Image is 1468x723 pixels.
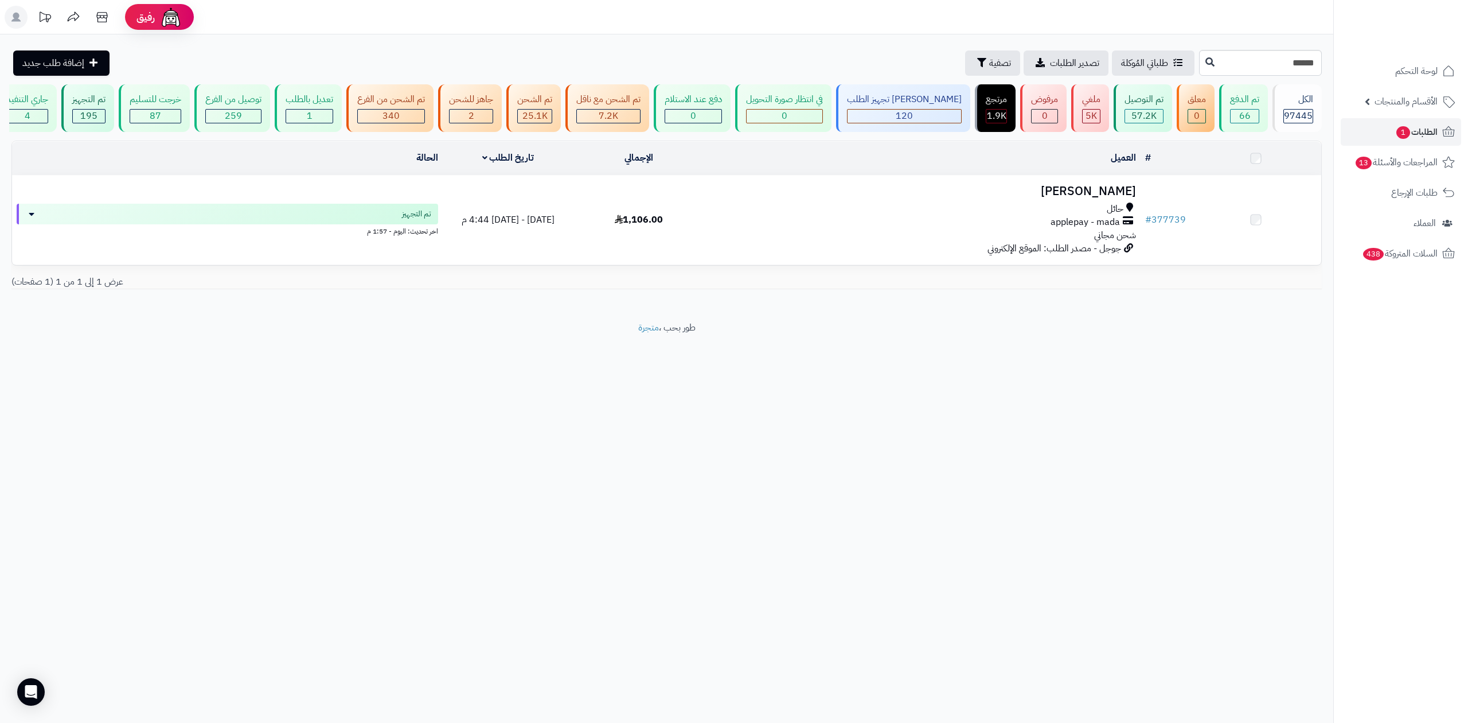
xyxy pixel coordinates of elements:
[1174,84,1217,132] a: معلق 0
[1354,154,1438,170] span: المراجعات والأسئلة
[638,321,659,335] a: متجرة
[1031,93,1058,106] div: مرفوض
[468,109,474,123] span: 2
[987,109,1006,123] span: 1.9K
[1112,50,1194,76] a: طلباتي المُوكلة
[1145,213,1186,227] a: #377739
[206,110,261,123] div: 259
[690,109,696,123] span: 0
[205,93,261,106] div: توصيل من الفرع
[1194,109,1200,123] span: 0
[965,50,1020,76] button: تصفية
[1341,240,1461,267] a: السلات المتروكة438
[651,84,733,132] a: دفع عند الاستلام 0
[1395,124,1438,140] span: الطلبات
[624,151,653,165] a: الإجمالي
[482,151,534,165] a: تاريخ الطلب
[72,93,106,106] div: تم التجهيز
[1230,93,1259,106] div: تم الدفع
[150,109,161,123] span: 87
[709,185,1135,198] h3: [PERSON_NAME]
[896,109,913,123] span: 120
[1042,109,1048,123] span: 0
[1391,185,1438,201] span: طلبات الإرجاع
[17,678,45,706] div: Open Intercom Messenger
[1086,109,1097,123] span: 5K
[192,84,272,132] a: توصيل من الفرع 259
[13,50,110,76] a: إضافة طلب جديد
[7,110,48,123] div: 4
[25,109,30,123] span: 4
[1341,149,1461,176] a: المراجعات والأسئلة13
[1396,126,1410,139] span: 1
[599,109,618,123] span: 7.2K
[1121,56,1168,70] span: طلباتي المُوكلة
[272,84,344,132] a: تعديل بالطلب 1
[1390,9,1457,33] img: logo-2.png
[1125,93,1164,106] div: تم التوصيل
[130,93,181,106] div: خرجت للتسليم
[1018,84,1069,132] a: مرفوض 0
[1050,56,1099,70] span: تصدير الطلبات
[847,93,962,106] div: [PERSON_NAME] تجهيز الطلب
[577,110,640,123] div: 7222
[518,110,552,123] div: 25074
[1283,93,1313,106] div: الكل
[746,93,823,106] div: في انتظار صورة التحويل
[436,84,504,132] a: جاهز للشحن 2
[1051,216,1120,229] span: applepay - mada
[1341,179,1461,207] a: طلبات الإرجاع
[1231,110,1259,123] div: 66
[522,109,548,123] span: 25.1K
[22,56,84,70] span: إضافة طلب جديد
[504,84,563,132] a: تم الشحن 25.1K
[357,93,425,106] div: تم الشحن من الفرع
[344,84,436,132] a: تم الشحن من الفرع 340
[1107,203,1123,216] span: حائل
[17,224,438,236] div: اخر تحديث: اليوم - 1:57 م
[1131,109,1157,123] span: 57.2K
[159,6,182,29] img: ai-face.png
[733,84,834,132] a: في انتظار صورة التحويل 0
[358,110,424,123] div: 340
[1094,228,1136,242] span: شحن مجاني
[450,110,493,123] div: 2
[6,93,48,106] div: جاري التنفيذ
[416,151,438,165] a: الحالة
[973,84,1018,132] a: مرتجع 1.9K
[1083,110,1100,123] div: 5010
[30,6,59,32] a: تحديثات المنصة
[989,56,1011,70] span: تصفية
[576,93,641,106] div: تم الشحن مع ناقل
[449,93,493,106] div: جاهز للشحن
[615,213,663,227] span: 1,106.00
[80,109,97,123] span: 195
[307,109,313,123] span: 1
[1341,118,1461,146] a: الطلبات1
[1111,84,1174,132] a: تم التوصيل 57.2K
[1188,93,1206,106] div: معلق
[834,84,973,132] a: [PERSON_NAME] تجهيز الطلب 120
[782,109,787,123] span: 0
[286,93,333,106] div: تعديل بالطلب
[848,110,961,123] div: 120
[1363,248,1384,261] span: 438
[130,110,181,123] div: 87
[986,110,1006,123] div: 1856
[225,109,242,123] span: 259
[1270,84,1324,132] a: الكل97445
[1145,213,1151,227] span: #
[986,93,1007,106] div: مرتجع
[462,213,555,227] span: [DATE] - [DATE] 4:44 م
[563,84,651,132] a: تم الشحن مع ناقل 7.2K
[747,110,822,123] div: 0
[136,10,155,24] span: رفيق
[517,93,552,106] div: تم الشحن
[1341,57,1461,85] a: لوحة التحكم
[1125,110,1163,123] div: 57209
[382,109,400,123] span: 340
[1341,209,1461,237] a: العملاء
[1217,84,1270,132] a: تم الدفع 66
[116,84,192,132] a: خرجت للتسليم 87
[3,275,667,289] div: عرض 1 إلى 1 من 1 (1 صفحات)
